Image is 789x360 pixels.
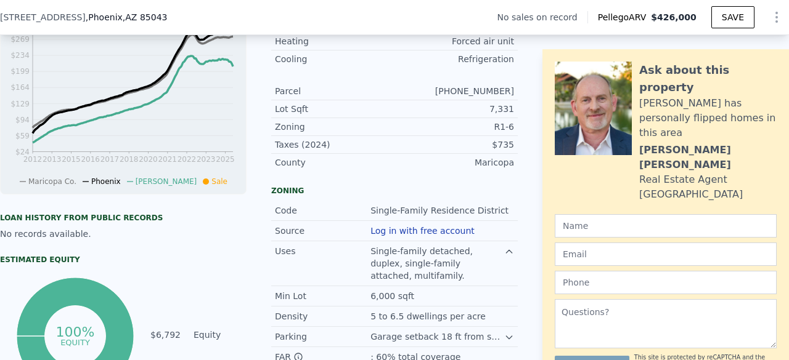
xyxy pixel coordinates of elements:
div: $735 [394,138,514,151]
tspan: $94 [15,116,30,124]
span: Sale [211,177,227,186]
tspan: 2020 [139,155,158,164]
tspan: 2013 [43,155,62,164]
div: Zoning [275,121,394,133]
span: Pellego ARV [598,11,652,23]
div: Parking [275,330,370,343]
tspan: $164 [10,83,30,92]
tspan: 2017 [100,155,120,164]
td: Equity [191,328,247,342]
div: Parcel [275,85,394,97]
button: Log in with free account [370,226,475,236]
input: Name [555,214,777,238]
tspan: 100% [55,324,94,340]
div: Single-family detached, duplex, single-family attached, multifamily. [370,245,504,282]
span: Maricopa Co. [28,177,76,186]
div: 7,331 [394,103,514,115]
div: R1-6 [394,121,514,133]
div: Forced air unit [394,35,514,47]
div: 6,000 sqft [370,290,417,302]
input: Phone [555,271,777,294]
div: Uses [275,245,370,257]
tspan: 2018 [120,155,139,164]
div: Taxes (2024) [275,138,394,151]
div: Ask about this property [639,62,777,96]
div: Real Estate Agent [639,172,727,187]
div: Source [275,225,370,237]
div: [PHONE_NUMBER] [394,85,514,97]
div: Lot Sqft [275,103,394,115]
span: , Phoenix [86,11,168,23]
div: Zoning [271,186,518,196]
div: 5 to 6.5 dwellings per acre [370,310,488,322]
tspan: 2023 [197,155,216,164]
tspan: 2021 [158,155,177,164]
div: Density [275,310,370,322]
span: $426,000 [651,12,697,22]
div: [PERSON_NAME] [PERSON_NAME] [639,143,777,172]
tspan: 2015 [62,155,81,164]
button: Show Options [764,5,789,30]
input: Email [555,242,777,266]
span: , AZ 85043 [123,12,168,22]
div: County [275,156,394,169]
tspan: 2012 [23,155,43,164]
tspan: 2022 [178,155,197,164]
div: Min Lot [275,290,370,302]
tspan: 2025 [216,155,235,164]
tspan: $234 [10,51,30,60]
tspan: 2016 [81,155,100,164]
tspan: $199 [10,67,30,76]
div: [PERSON_NAME] has personally flipped homes in this area [639,96,777,140]
span: Phoenix [91,177,121,186]
button: SAVE [711,6,754,28]
div: Code [275,204,370,217]
div: Garage setback 18 ft from sidewalk for front-loaded garages. [370,330,504,343]
tspan: $129 [10,100,30,108]
div: No sales on record [497,11,587,23]
tspan: equity [60,337,90,346]
tspan: $24 [15,148,30,156]
div: Refrigeration [394,53,514,65]
td: $6,792 [150,328,181,342]
div: Cooling [275,53,394,65]
div: Maricopa [394,156,514,169]
div: Heating [275,35,394,47]
tspan: $59 [15,132,30,140]
span: [PERSON_NAME] [136,177,197,186]
div: Single-Family Residence District [370,204,511,217]
div: [GEOGRAPHIC_DATA] [639,187,743,202]
tspan: $269 [10,35,30,44]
